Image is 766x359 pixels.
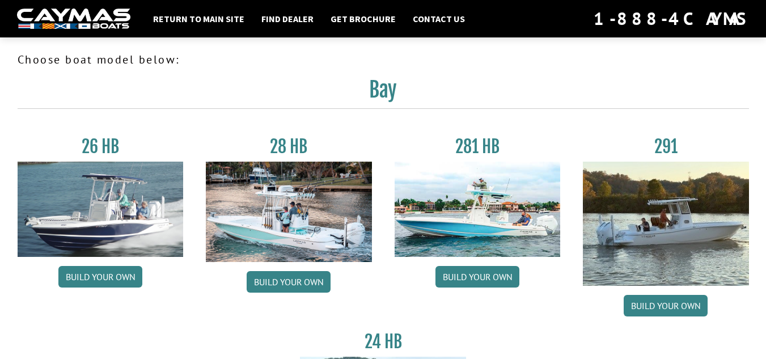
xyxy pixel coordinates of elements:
[325,11,401,26] a: Get Brochure
[395,162,561,257] img: 28-hb-twin.jpg
[206,162,372,262] img: 28_hb_thumbnail_for_caymas_connect.jpg
[594,6,749,31] div: 1-888-4CAYMAS
[18,77,749,109] h2: Bay
[407,11,471,26] a: Contact Us
[300,331,466,352] h3: 24 HB
[624,295,708,316] a: Build your own
[17,9,130,29] img: white-logo-c9c8dbefe5ff5ceceb0f0178aa75bf4bb51f6bca0971e226c86eb53dfe498488.png
[147,11,250,26] a: Return to main site
[256,11,319,26] a: Find Dealer
[58,266,142,288] a: Build your own
[18,136,184,157] h3: 26 HB
[435,266,519,288] a: Build your own
[583,136,749,157] h3: 291
[18,51,749,68] p: Choose boat model below:
[206,136,372,157] h3: 28 HB
[395,136,561,157] h3: 281 HB
[247,271,331,293] a: Build your own
[583,162,749,286] img: 291_Thumbnail.jpg
[18,162,184,257] img: 26_new_photo_resized.jpg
